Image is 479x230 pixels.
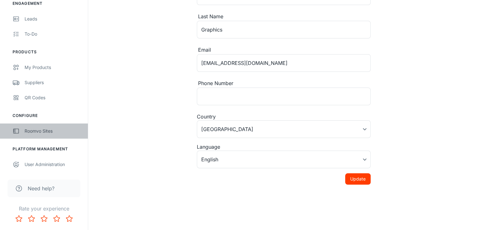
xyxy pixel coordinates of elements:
div: Last Name [197,13,371,21]
div: Roomvo Sites [25,128,82,135]
div: Phone Number [197,79,371,88]
button: Update [345,173,371,185]
button: Rate 3 star [38,212,50,225]
div: QR Codes [25,94,82,101]
div: User Administration [25,161,82,168]
button: Rate 1 star [13,212,25,225]
p: Rate your experience [5,205,83,212]
div: Suppliers [25,79,82,86]
div: To-do [25,31,82,37]
button: Rate 2 star [25,212,38,225]
div: Language [197,143,371,151]
div: Country [197,113,371,120]
div: English [197,151,371,168]
div: Email [197,46,371,54]
button: Rate 4 star [50,212,63,225]
div: [GEOGRAPHIC_DATA] [197,120,371,138]
span: Need help? [28,185,54,192]
button: Rate 5 star [63,212,76,225]
div: Leads [25,15,82,22]
div: My Products [25,64,82,71]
